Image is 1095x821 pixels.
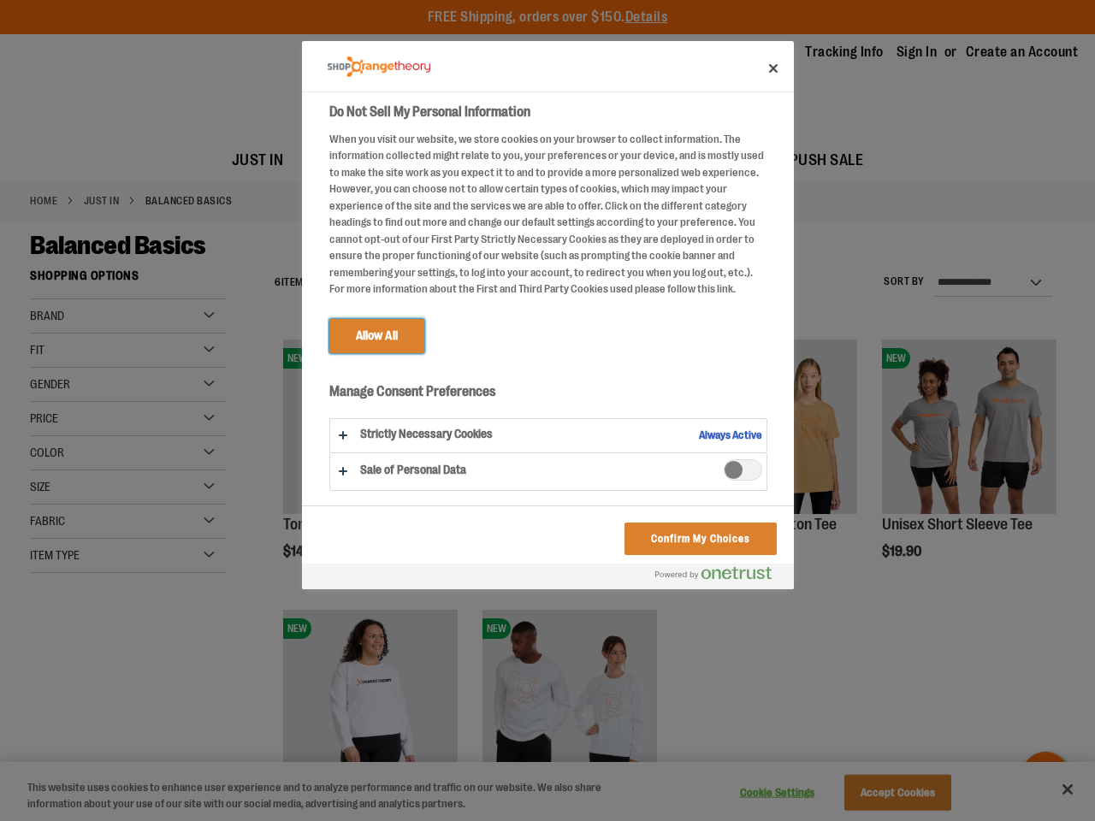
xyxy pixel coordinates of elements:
span: Sale of Personal Data [724,459,762,481]
button: Allow All [329,319,424,353]
button: Close [755,50,792,87]
div: Do Not Sell My Personal Information [302,41,794,589]
a: Powered by OneTrust Opens in a new Tab [655,566,785,588]
img: Company Logo [328,56,430,78]
button: Confirm My Choices [624,523,776,555]
div: Company Logo [328,50,430,84]
h3: Manage Consent Preferences [329,383,767,410]
h2: Do Not Sell My Personal Information [329,102,767,122]
div: Preference center [302,41,794,589]
img: Powered by OneTrust Opens in a new Tab [655,566,772,580]
div: When you visit our website, we store cookies on your browser to collect information. The informat... [329,131,767,298]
